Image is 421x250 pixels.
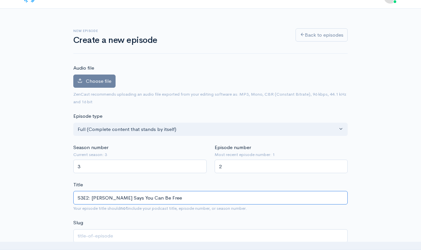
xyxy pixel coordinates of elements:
[86,78,111,84] span: Choose file
[215,144,251,151] label: Episode number
[73,229,348,243] input: title-of-episode
[73,36,288,45] h1: Create a new episode
[73,151,207,158] small: Current season: 3
[73,205,247,211] small: Your episode title should include your podcast title, episode number, or season number.
[73,181,83,189] label: Title
[73,219,83,227] label: Slug
[73,112,102,120] label: Episode type
[296,28,348,42] a: Back to episodes
[215,151,348,158] small: Most recent episode number: 1
[120,205,128,211] strong: not
[73,144,108,151] label: Season number
[78,126,337,133] div: Full (Complete content that stands by itself)
[73,191,348,204] input: What is the episode's title?
[73,29,288,33] h6: New episode
[73,91,346,105] small: ZenCast recommends uploading an audio file exported from your editing software as: MP3, Mono, CBR...
[73,64,94,72] label: Audio file
[73,123,348,136] button: Full (Complete content that stands by itself)
[215,160,348,173] input: Enter episode number
[73,160,207,173] input: Enter season number for this episode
